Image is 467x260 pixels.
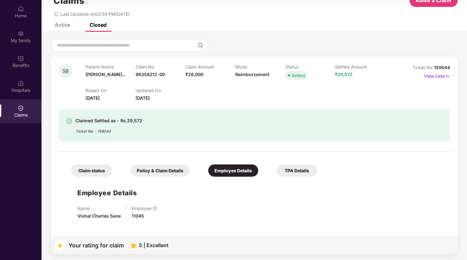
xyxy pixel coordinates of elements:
[208,164,258,177] div: Employee Details
[71,164,112,177] div: Claim status
[18,55,24,62] img: svg+xml;base64,PHN2ZyBpZD0iQmVuZWZpdHMiIHhtbG5zPSJodHRwOi8vd3d3LnczLm9yZy8yMDAwL3N2ZyIgd2lkdGg9Ij...
[136,72,165,77] span: 96358212-00
[131,164,190,177] div: Policy & Claim Details
[198,43,203,48] img: svg+xml;base64,PHN2ZyBpZD0iU2VhcmNoLTMyeDMyIiB4bWxucz0iaHR0cDovL3d3dy53My5vcmcvMjAwMC9zdmciIHdpZH...
[276,164,317,177] div: TPA Details
[62,69,69,74] span: SB
[90,22,107,28] div: Closed
[18,105,24,111] img: svg+xml;base64,PHN2ZyBpZD0iQ2xhaW0iIHhtbG5zPSJodHRwOi8vd3d3LnczLm9yZy8yMDAwL3N2ZyIgd2lkdGg9IjIwIi...
[235,72,270,77] span: Reimbursement
[235,64,285,69] p: Mode
[18,30,24,37] img: svg+xml;base64,PHN2ZyB3aWR0aD0iMjAiIGhlaWdodD0iMjAiIHZpZXdCb3g9IjAgMCAyMCAyMCIgZmlsbD0ibm9uZSIgeG...
[445,73,450,80] img: svg+xml;base64,PHN2ZyB4bWxucz0iaHR0cDovL3d3dy53My5vcmcvMjAwMC9zdmciIHdpZHRoPSIxNyIgaGVpZ2h0PSIxNy...
[139,242,169,248] div: 5 | Excellent
[136,95,150,101] span: [DATE]
[55,22,70,28] div: Active
[55,240,65,250] img: svg+xml;base64,PHN2ZyB4bWxucz0iaHR0cDovL3d3dy53My5vcmcvMjAwMC9zdmciIHdpZHRoPSIzNyIgaGVpZ2h0PSIzNy...
[285,64,335,69] p: Status
[136,64,186,69] p: Claim No
[131,213,144,219] span: TI045
[77,206,121,211] p: Name
[412,65,434,70] span: Ticket No
[136,88,186,93] p: Updated On
[86,95,100,101] span: [DATE]
[185,64,235,69] p: Claim Amount
[54,11,58,17] span: redo
[18,6,24,12] img: svg+xml;base64,PHN2ZyBpZD0iSG9tZSIgeG1sbnM9Imh0dHA6Ly93d3cudzMub3JnLzIwMDAvc3ZnIiB3aWR0aD0iMjAiIG...
[77,188,137,198] h1: Employee Details
[75,117,142,124] div: Claimed Settled as - Rs.29,572
[60,11,130,17] span: Last Updated on 03:54 PM[DATE]
[18,80,24,86] img: svg+xml;base64,PHN2ZyBpZD0iSG9zcGl0YWxzIiB4bWxucz0iaHR0cDovL3d3dy53My5vcmcvMjAwMC9zdmciIHdpZHRoPS...
[185,72,203,77] span: ₹28,000
[424,71,450,80] p: View Less
[75,124,142,134] div: Ticket No. - 159044
[69,242,124,248] div: Your rating for claim
[130,242,136,248] img: svg+xml;base64,PHN2ZyB4bWxucz0iaHR0cDovL3d3dy53My5vcmcvMjAwMC9zdmciIHhtbG5zOnhsaW5rPSJodHRwOi8vd3...
[335,72,353,77] span: ₹29,572
[77,213,121,219] span: Vishal Charlas Sane
[335,64,385,69] p: Settled Amount
[86,64,136,69] p: Patient Name
[86,88,136,93] p: Raised On
[291,72,305,79] div: Settled
[434,65,450,70] span: 159044
[86,72,126,77] span: [PERSON_NAME]...
[131,206,157,211] p: Employee ID
[66,118,72,124] img: svg+xml;base64,PHN2ZyBpZD0iU3VjY2Vzcy0zMngzMiIgeG1sbnM9Imh0dHA6Ly93d3cudzMub3JnLzIwMDAvc3ZnIiB3aW...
